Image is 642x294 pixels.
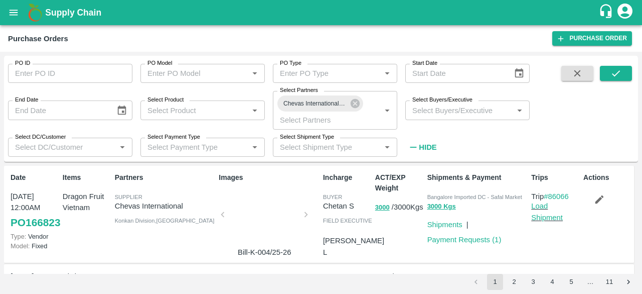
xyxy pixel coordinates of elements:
[582,277,598,287] div: …
[11,172,59,183] p: Date
[277,95,363,112] div: Chevas International-, [GEOGRAPHIC_DATA]-9004902408
[323,218,372,224] span: field executive
[147,59,173,67] label: PO Model
[525,274,541,290] button: Go to page 3
[419,143,436,151] strong: Hide
[280,86,318,94] label: Select Partners
[143,104,245,117] input: Select Product
[601,274,617,290] button: Go to page 11
[227,247,302,258] p: Bill-K-004/25-26
[45,6,598,20] a: Supply Chain
[112,101,131,120] button: Choose date
[8,32,68,45] div: Purchase Orders
[375,202,390,214] button: 3000
[25,3,45,23] img: logo
[412,59,437,67] label: Start Date
[427,221,462,229] a: Shipments
[45,8,101,18] b: Supply Chain
[115,194,142,200] span: Supplier
[15,133,66,141] label: Select DC/Customer
[427,172,528,183] p: Shipments & Payment
[563,274,579,290] button: Go to page 5
[63,271,111,293] p: Kiwi Green [GEOGRAPHIC_DATA]
[11,271,59,293] p: [DATE] 12:00AM
[462,215,468,230] div: |
[323,194,342,200] span: buyer
[219,172,319,183] p: Images
[15,59,30,67] label: PO ID
[11,241,59,251] p: Fixed
[116,141,129,154] button: Open
[531,191,579,202] p: Trip
[375,172,423,193] p: ACT/EXP Weight
[2,1,25,24] button: open drawer
[405,139,439,156] button: Hide
[276,67,365,80] input: Enter PO Type
[598,4,616,22] div: customer-support
[63,191,111,214] p: Dragon Fruit Vietnam
[375,202,423,213] p: / 3000 Kgs
[11,141,113,154] input: Select DC/Customer
[15,96,38,104] label: End Date
[115,218,215,224] span: Konkan Division , [GEOGRAPHIC_DATA]
[544,274,560,290] button: Go to page 4
[323,172,371,183] p: Incharge
[487,274,503,290] button: page 1
[115,172,215,183] p: Partners
[531,202,563,221] a: Load Shipment
[280,133,334,141] label: Select Shipment Type
[248,104,261,117] button: Open
[147,133,200,141] label: Select Payment Type
[531,172,579,183] p: Trips
[616,2,634,23] div: account of current user
[63,172,111,183] p: Items
[277,99,353,109] span: Chevas International-, [GEOGRAPHIC_DATA]-9004902408
[11,214,60,232] a: PO166823
[147,96,184,104] label: Select Product
[510,64,529,83] button: Choose date
[466,274,638,290] nav: pagination navigation
[620,274,636,290] button: Go to next page
[323,201,371,212] p: Chetan S
[143,67,232,80] input: Enter PO Model
[248,67,261,80] button: Open
[506,274,522,290] button: Go to page 2
[381,141,394,154] button: Open
[427,236,502,244] a: Payment Requests (1)
[375,271,390,283] button: 1000
[143,141,232,154] input: Select Payment Type
[11,232,59,241] p: Vendor
[8,101,108,120] input: End Date
[381,104,394,117] button: Open
[8,64,132,83] input: Enter PO ID
[248,141,261,154] button: Open
[381,67,394,80] button: Open
[280,59,301,67] label: PO Type
[412,96,472,104] label: Select Buyers/Executive
[427,201,456,213] button: 3000 Kgs
[408,104,510,117] input: Select Buyers/Executive
[276,113,365,126] input: Select Partners
[375,271,423,282] p: / 1000 Kgs
[513,104,526,117] button: Open
[427,194,522,200] span: Bangalore Imported DC - Safal Market
[544,192,569,201] a: #86066
[11,191,59,214] p: [DATE] 12:00AM
[552,31,632,46] a: Purchase Order
[583,172,631,183] p: Actions
[115,201,215,212] p: Chevas International
[323,235,384,258] p: [PERSON_NAME] L
[405,64,506,83] input: Start Date
[11,242,30,250] span: Model:
[276,141,378,154] input: Select Shipment Type
[11,233,26,240] span: Type:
